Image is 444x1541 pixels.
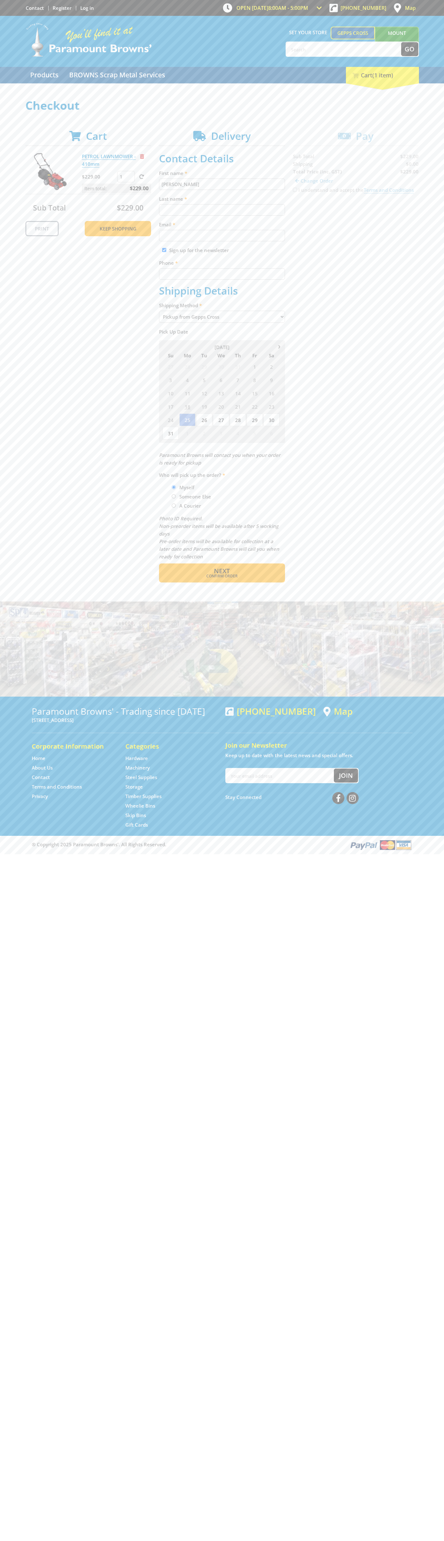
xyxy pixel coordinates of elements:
[82,173,116,180] p: $229.00
[346,67,419,83] div: Cart
[159,515,279,560] em: Photo ID Required. Non-preorder items will be available after 5 working days Pre-order items will...
[162,427,179,439] span: 31
[125,764,150,771] a: Go to the Machinery page
[25,221,59,236] a: Print
[179,427,195,439] span: 1
[159,563,285,582] button: Next Confirm order
[26,5,44,11] a: Go to the Contact page
[159,169,285,177] label: First name
[247,374,263,386] span: 8
[179,413,195,426] span: 25
[334,769,358,783] button: Join
[130,184,149,193] span: $229.00
[230,374,246,386] span: 7
[247,400,263,413] span: 22
[263,427,280,439] span: 6
[125,774,157,781] a: Go to the Steel Supplies page
[230,351,246,360] span: Th
[179,387,195,400] span: 11
[82,153,136,167] a: PETROL LAWNMOWER - 410mm
[247,427,263,439] span: 5
[159,230,285,241] input: Please enter your email address.
[263,374,280,386] span: 9
[230,360,246,373] span: 31
[247,413,263,426] span: 29
[263,360,280,373] span: 2
[173,574,271,578] span: Confirm order
[247,351,263,360] span: Fr
[177,500,203,511] label: A Courier
[169,247,229,253] label: Sign up for the newsletter
[159,259,285,267] label: Phone
[82,184,151,193] p: Item total:
[215,344,229,350] span: [DATE]
[159,153,285,165] h2: Contact Details
[213,374,229,386] span: 6
[32,706,219,716] h3: Paramount Browns' - Trading since [DATE]
[159,204,285,216] input: Please enter your last name.
[213,351,229,360] span: We
[32,793,48,800] a: Go to the Privacy page
[349,839,413,851] img: PayPal, Mastercard, Visa accepted
[179,374,195,386] span: 4
[32,764,53,771] a: Go to the About Us page
[85,221,151,236] a: Keep Shopping
[213,400,229,413] span: 20
[172,485,176,489] input: Please select who will pick up the order.
[196,400,212,413] span: 19
[179,360,195,373] span: 28
[162,374,179,386] span: 3
[211,129,251,143] span: Delivery
[162,351,179,360] span: Su
[247,387,263,400] span: 15
[162,360,179,373] span: 27
[159,452,280,466] em: Paramount Browns will contact you when your order is ready for pickup
[213,387,229,400] span: 13
[162,400,179,413] span: 17
[177,491,213,502] label: Someone Else
[196,351,212,360] span: Tu
[32,742,113,751] h5: Corporate Information
[32,755,45,762] a: Go to the Home page
[226,769,334,783] input: Your email address
[263,387,280,400] span: 16
[172,494,176,498] input: Please select who will pick up the order.
[162,387,179,400] span: 10
[214,567,230,575] span: Next
[286,27,331,38] span: Set your store
[230,387,246,400] span: 14
[159,221,285,228] label: Email
[263,413,280,426] span: 30
[117,203,143,213] span: $229.00
[172,504,176,508] input: Please select who will pick up the order.
[225,706,316,716] div: [PHONE_NUMBER]
[230,413,246,426] span: 28
[286,42,401,56] input: Search
[125,755,148,762] a: Go to the Hardware page
[323,706,353,717] a: View a map of Gepps Cross location
[159,195,285,203] label: Last name
[64,67,170,83] a: Go to the BROWNS Scrap Metal Services page
[331,27,375,39] a: Gepps Cross
[25,22,152,57] img: Paramount Browns'
[159,302,285,309] label: Shipping Method
[263,400,280,413] span: 23
[236,4,308,11] span: OPEN [DATE]
[213,413,229,426] span: 27
[32,774,50,781] a: Go to the Contact page
[263,351,280,360] span: Sa
[125,812,146,819] a: Go to the Skip Bins page
[196,360,212,373] span: 29
[25,839,419,851] div: ® Copyright 2025 Paramount Browns'. All Rights Reserved.
[225,790,359,805] div: Stay Connected
[25,67,63,83] a: Go to the Products page
[80,5,94,11] a: Log in
[140,153,144,159] a: Remove from cart
[159,268,285,280] input: Please enter your telephone number.
[125,793,162,800] a: Go to the Timber Supplies page
[159,311,285,323] select: Please select a shipping method.
[159,285,285,297] h2: Shipping Details
[179,351,195,360] span: Mo
[196,427,212,439] span: 2
[162,413,179,426] span: 24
